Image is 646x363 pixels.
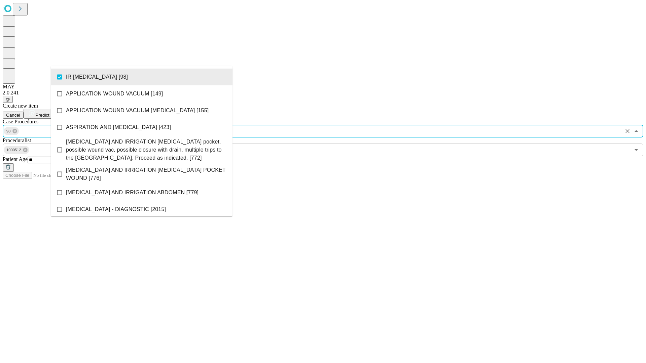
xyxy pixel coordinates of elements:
[3,96,13,103] button: @
[3,90,643,96] div: 2.0.241
[66,205,166,213] span: [MEDICAL_DATA] - DIAGNOSTIC [2015]
[66,107,209,115] span: APPLICATION WOUND VACUUM [MEDICAL_DATA] [155]
[4,127,13,135] span: 98
[66,138,227,162] span: [MEDICAL_DATA] AND IRRIGATION [MEDICAL_DATA] pocket, possible wound vac, possible closure with dr...
[35,113,49,118] span: Predict
[632,145,641,155] button: Open
[66,73,128,81] span: IR [MEDICAL_DATA] [98]
[4,146,24,154] span: 1000512
[6,113,20,118] span: Cancel
[3,84,643,90] div: MAY
[3,137,31,143] span: Proceduralist
[5,97,10,102] span: @
[66,166,227,182] span: [MEDICAL_DATA] AND IRRIGATION [MEDICAL_DATA] POCKET WOUND [776]
[4,146,29,154] div: 1000512
[3,112,24,119] button: Cancel
[4,127,19,135] div: 98
[3,103,38,109] span: Create new item
[632,126,641,136] button: Close
[3,156,28,162] span: Patient Age
[623,126,632,136] button: Clear
[66,90,163,98] span: APPLICATION WOUND VACUUM [149]
[66,189,199,197] span: [MEDICAL_DATA] AND IRRIGATION ABDOMEN [779]
[3,119,38,124] span: Scheduled Procedure
[24,109,55,119] button: Predict
[66,123,171,131] span: ASPIRATION AND [MEDICAL_DATA] [423]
